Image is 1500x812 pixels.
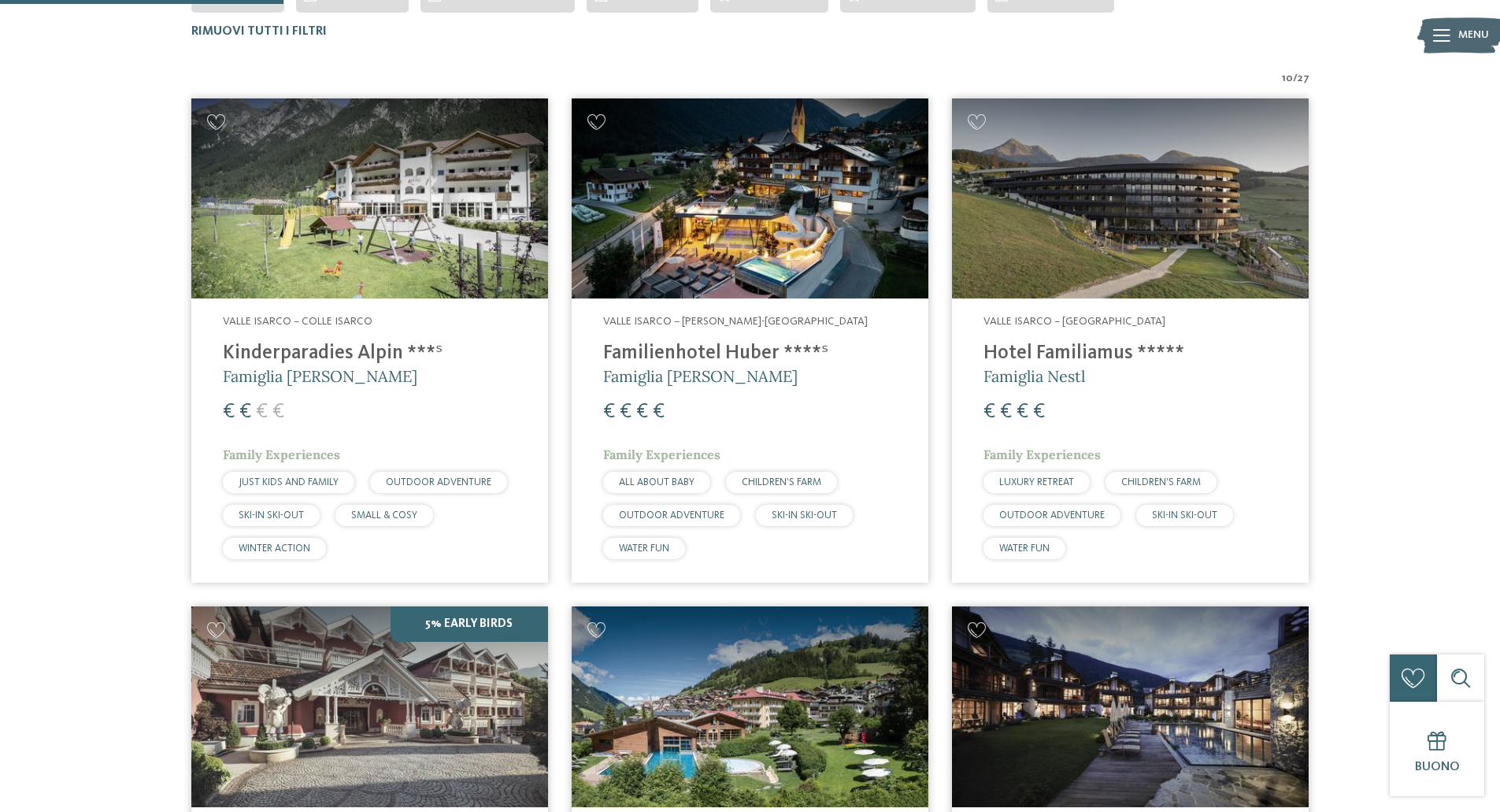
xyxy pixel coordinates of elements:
span: LUXURY RETREAT [999,477,1074,488]
span: / [1293,71,1298,87]
span: WINTER ACTION [239,543,310,554]
span: Famiglia [PERSON_NAME] [603,366,798,386]
span: Family Experiences [223,447,340,462]
span: SMALL & COSY [351,510,417,521]
span: € [620,402,631,422]
span: OUTDOOR ADVENTURE [386,477,491,488]
span: € [983,402,995,422]
span: € [636,402,648,422]
span: € [1033,402,1045,422]
a: Cercate un hotel per famiglie? Qui troverete solo i migliori! Valle Isarco – [GEOGRAPHIC_DATA] Ho... [952,98,1309,583]
span: WATER FUN [999,543,1050,554]
span: Famiglia Nestl [983,366,1085,386]
span: SKI-IN SKI-OUT [772,510,837,521]
span: Valle Isarco – Colle Isarco [223,316,372,327]
img: Kinderparadies Alpin ***ˢ [191,98,548,299]
img: Cercate un hotel per famiglie? Qui troverete solo i migliori! [952,98,1309,299]
span: 27 [1298,71,1309,87]
span: Rimuovi tutti i filtri [191,25,327,38]
span: Valle Isarco – [PERSON_NAME]-[GEOGRAPHIC_DATA] [603,316,868,327]
span: CHILDREN’S FARM [742,477,821,488]
h4: Familienhotel Huber ****ˢ [603,342,897,365]
span: € [1017,402,1028,422]
span: ALL ABOUT BABY [619,477,694,488]
img: Family Spa Grand Hotel Cavallino Bianco ****ˢ [191,606,548,807]
span: Family Experiences [983,447,1101,462]
span: Buono [1415,761,1460,773]
span: € [653,402,665,422]
a: Cercate un hotel per famiglie? Qui troverete solo i migliori! Valle Isarco – Colle Isarco Kinderp... [191,98,548,583]
span: 10 [1282,71,1293,87]
img: Post Alpina - Family Mountain Chalets ****ˢ [952,606,1309,807]
span: JUST KIDS AND FAMILY [239,477,339,488]
span: € [1000,402,1012,422]
span: CHILDREN’S FARM [1121,477,1201,488]
span: Family Experiences [603,447,720,462]
a: Cercate un hotel per famiglie? Qui troverete solo i migliori! Valle Isarco – [PERSON_NAME]-[GEOGR... [572,98,928,583]
span: € [256,402,268,422]
span: € [272,402,284,422]
span: SKI-IN SKI-OUT [1152,510,1217,521]
img: Cercate un hotel per famiglie? Qui troverete solo i migliori! [572,98,928,299]
span: OUTDOOR ADVENTURE [619,510,724,521]
span: Famiglia [PERSON_NAME] [223,366,417,386]
span: WATER FUN [619,543,669,554]
span: € [223,402,235,422]
a: Buono [1390,702,1484,796]
span: Valle Isarco – [GEOGRAPHIC_DATA] [983,316,1165,327]
span: SKI-IN SKI-OUT [239,510,304,521]
h4: Kinderparadies Alpin ***ˢ [223,342,517,365]
span: € [603,402,615,422]
span: € [239,402,251,422]
img: Cercate un hotel per famiglie? Qui troverete solo i migliori! [572,606,928,807]
span: OUTDOOR ADVENTURE [999,510,1105,521]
